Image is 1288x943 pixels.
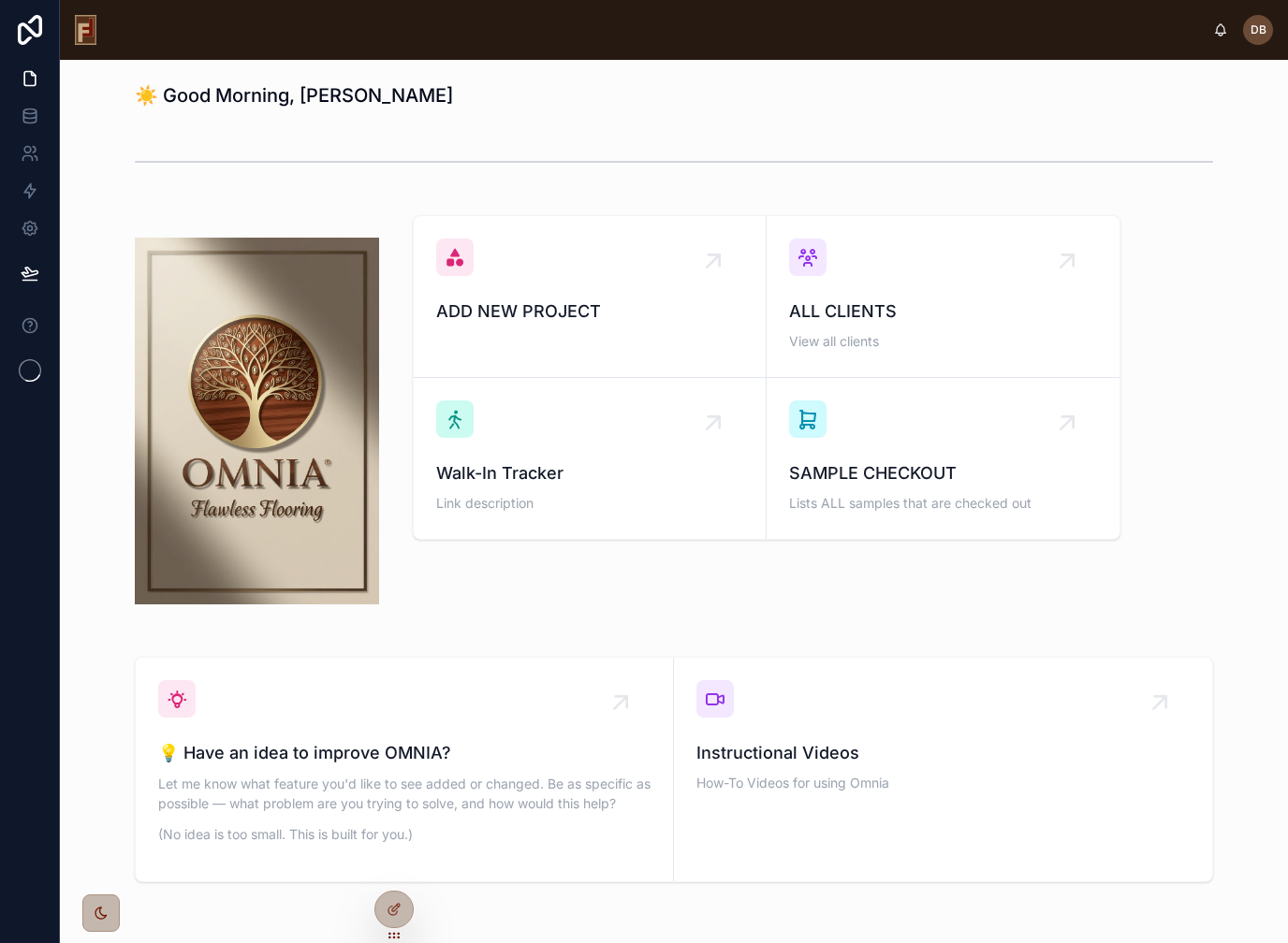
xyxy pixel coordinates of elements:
[1251,22,1266,37] span: DB
[111,26,1213,34] div: scrollable content
[436,460,743,486] span: Walk-In Tracker
[789,298,1097,325] span: ALL CLIENTS
[436,298,743,325] span: ADD NEW PROJECT
[414,378,767,539] a: Walk-In TrackerLink description
[75,15,96,45] img: App logo
[414,216,767,378] a: ADD NEW PROJECT
[158,740,651,766] span: 💡 Have an idea to improve OMNIA?
[135,238,379,604] img: 34222-Omnia-logo---final.jpg
[674,658,1212,881] a: Instructional VideosHow-To Videos for using Omnia
[767,216,1120,378] a: ALL CLIENTSView all clients
[789,460,1097,486] span: SAMPLE CHECKOUT
[696,774,1190,792] span: How-To Videos for using Omnia
[789,494,1097,513] span: Lists ALL samples that are checked out
[767,378,1120,539] a: SAMPLE CHECKOUTLists ALL samples that are checked out
[136,658,674,881] a: 💡 Have an idea to improve OMNIA?Let me know what feature you'd like to see added or changed. Be a...
[789,332,1097,351] span: View all clients
[158,824,651,844] p: (No idea is too small. This is built for you.)
[158,774,651,813] p: Let me know what feature you'd like to see added or changed. Be as specific as possible — what pr...
[135,82,453,109] h1: ☀️ Good Morning, [PERSON_NAME]
[696,740,1190,766] span: Instructional Videos
[436,494,743,513] span: Link description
